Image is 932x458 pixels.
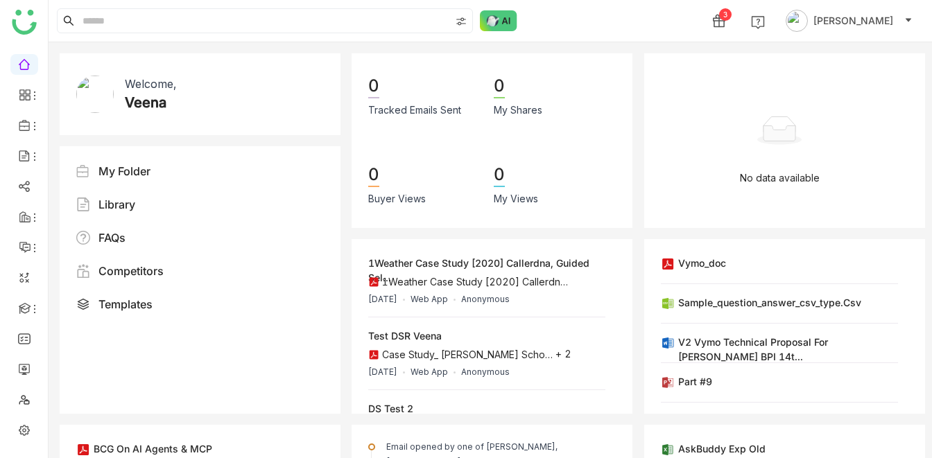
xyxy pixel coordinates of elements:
div: AskBuddy Exp old [678,441,766,456]
p: No data available [740,170,820,186]
div: Tracked Emails Sent [368,103,461,118]
div: FAQs [98,229,126,246]
div: 1Weather Case Study [2020] Callerdn… [382,276,568,288]
div: Library [98,196,135,213]
div: Part #9 [678,374,712,389]
div: Anonymous [461,366,510,378]
div: Web App [411,366,448,378]
div: vymo_doc [678,256,726,270]
div: 1Weather Case Study [2020] Callerdna, Guided Sel... [368,256,605,285]
img: pdf.svg [368,276,379,288]
div: My Shares [494,103,542,118]
div: Web App [411,293,448,306]
img: avatar [786,10,808,32]
div: [DATE] [368,293,397,306]
img: logo [12,10,37,35]
div: Case Study_ [PERSON_NAME] Scho… [382,349,553,360]
div: 0 [494,164,505,187]
div: 0 [368,164,379,187]
div: Veena [125,92,166,113]
div: 3 [719,8,732,21]
img: help.svg [751,15,765,29]
button: [PERSON_NAME] [783,10,915,32]
div: My Folder [98,163,150,179]
div: [DATE] [368,366,397,378]
img: pdf.svg [368,349,379,360]
div: BCG on AI Agents & MCP [94,441,212,456]
div: Buyer Views [368,191,426,206]
div: Test DSR Veena [368,328,442,343]
div: 0 [494,75,505,98]
div: 0 [368,75,379,98]
div: Sample_question_answer_csv_type.csv [678,295,861,310]
img: ask-buddy-normal.svg [480,10,517,31]
div: Anonymous [461,293,510,306]
div: V2 Vymo Technical Proposal for [PERSON_NAME] BPI 14t... [678,335,898,364]
div: Templates [98,296,153,312]
div: Welcome, [125,76,176,92]
span: + 2 [555,348,571,360]
div: My Views [494,191,538,206]
img: search-type.svg [456,16,467,27]
span: [PERSON_NAME] [813,13,893,28]
div: DS Test 2 [368,401,413,416]
div: Competitors [98,263,164,279]
img: 619b7b4f13e9234403e7079e [76,76,114,113]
